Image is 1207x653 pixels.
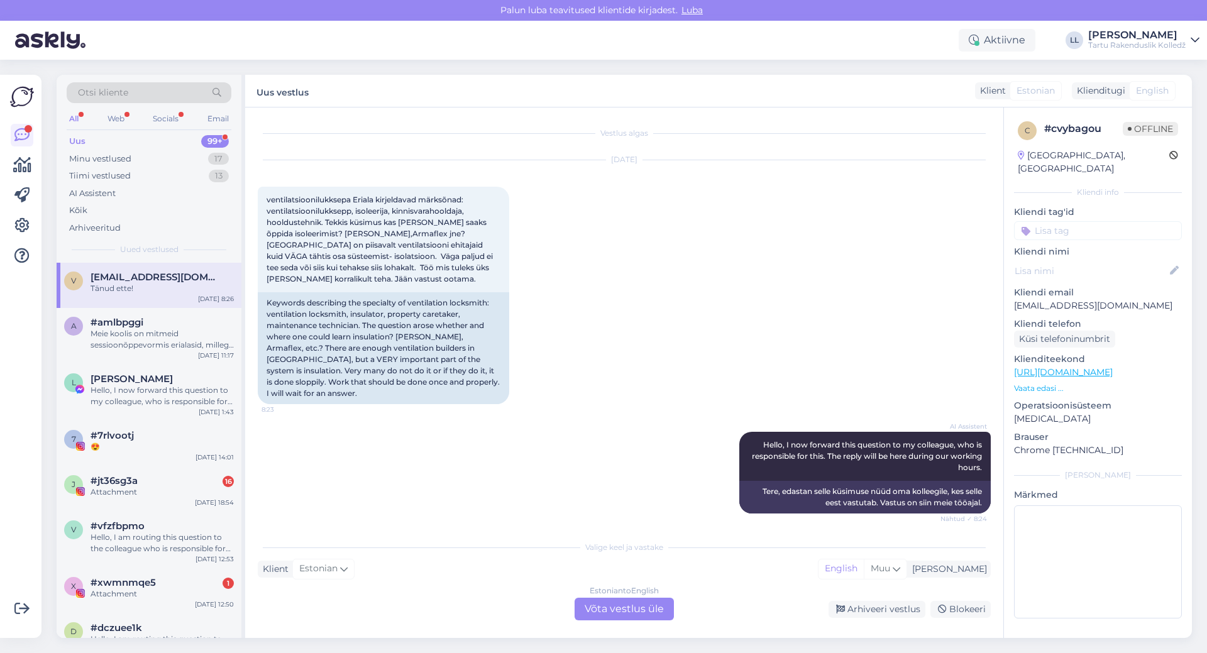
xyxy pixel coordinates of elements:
[91,475,138,486] span: #jt36sg3a
[959,29,1035,52] div: Aktiivne
[10,85,34,109] img: Askly Logo
[69,153,131,165] div: Minu vestlused
[91,622,142,634] span: #dczuee1k
[72,378,76,387] span: L
[262,405,309,414] span: 8:23
[71,525,76,534] span: v
[199,407,234,417] div: [DATE] 1:43
[69,170,131,182] div: Tiimi vestlused
[91,532,234,554] div: Hello, I am routing this question to the colleague who is responsible for this topic. The reply m...
[69,204,87,217] div: Kõik
[71,581,76,591] span: x
[72,480,75,489] span: j
[1088,40,1186,50] div: Tartu Rakenduslik Kolledž
[1014,353,1182,366] p: Klienditeekond
[829,601,925,618] div: Arhiveeri vestlus
[1123,122,1178,136] span: Offline
[69,187,116,200] div: AI Assistent
[71,276,76,285] span: v
[739,481,991,513] div: Tere, edastan selle küsimuse nüüd oma kolleegile, kes selle eest vastutab. Vastus on siin meie tö...
[1014,444,1182,457] p: Chrome [TECHNICAL_ID]
[67,111,81,127] div: All
[256,82,309,99] label: Uus vestlus
[1072,84,1125,97] div: Klienditugi
[1088,30,1199,50] a: [PERSON_NAME]Tartu Rakenduslik Kolledž
[1014,412,1182,425] p: [MEDICAL_DATA]
[150,111,181,127] div: Socials
[752,440,984,472] span: Hello, I now forward this question to my colleague, who is responsible for this. The reply will b...
[1044,121,1123,136] div: # cvybagou
[1015,264,1167,278] input: Lisa nimi
[205,111,231,127] div: Email
[195,498,234,507] div: [DATE] 18:54
[91,577,156,588] span: #xwmnmqe5
[1014,383,1182,394] p: Vaata edasi ...
[91,317,143,328] span: #amlbpggi
[78,86,128,99] span: Otsi kliente
[69,135,85,148] div: Uus
[1025,126,1030,135] span: c
[209,170,229,182] div: 13
[871,562,890,574] span: Muu
[91,486,234,498] div: Attachment
[1014,366,1113,378] a: [URL][DOMAIN_NAME]
[198,351,234,360] div: [DATE] 11:17
[678,4,707,16] span: Luba
[91,385,234,407] div: Hello, I now forward this question to my colleague, who is responsible for this. The reply will b...
[91,441,234,453] div: 😍
[975,84,1006,97] div: Klient
[71,321,77,331] span: a
[70,627,77,636] span: d
[69,222,121,234] div: Arhiveeritud
[91,520,145,532] span: #vfzfbpmo
[1014,469,1182,481] div: [PERSON_NAME]
[198,294,234,304] div: [DATE] 8:26
[1088,30,1186,40] div: [PERSON_NAME]
[258,154,991,165] div: [DATE]
[91,588,234,600] div: Attachment
[258,292,509,404] div: Keywords describing the specialty of ventilation locksmith: ventilation locksmith, insulator, pro...
[1014,488,1182,502] p: Märkmed
[91,373,173,385] span: Liivia Blauss
[907,562,987,576] div: [PERSON_NAME]
[223,476,234,487] div: 16
[930,601,991,618] div: Blokeeri
[1014,331,1115,348] div: Küsi telefoninumbrit
[1017,84,1055,97] span: Estonian
[258,542,991,553] div: Valige keel ja vastake
[208,153,229,165] div: 17
[1014,206,1182,219] p: Kliendi tag'id
[1018,149,1169,175] div: [GEOGRAPHIC_DATA], [GEOGRAPHIC_DATA]
[223,578,234,589] div: 1
[1066,31,1083,49] div: LL
[91,328,234,351] div: Meie koolis on mitmeid sessioonõppevormis erialasid, millega saate tutvuda: [DOMAIN_NAME][URL] va...
[1014,317,1182,331] p: Kliendi telefon
[1014,187,1182,198] div: Kliendi info
[940,422,987,431] span: AI Assistent
[105,111,127,127] div: Web
[72,434,76,444] span: 7
[258,128,991,139] div: Vestlus algas
[1014,431,1182,444] p: Brauser
[201,135,229,148] div: 99+
[120,244,179,255] span: Uued vestlused
[590,585,659,596] div: Estonian to English
[196,554,234,564] div: [DATE] 12:53
[1136,84,1169,97] span: English
[258,562,289,576] div: Klient
[91,430,134,441] span: #7rlvootj
[299,562,338,576] span: Estonian
[818,559,864,578] div: English
[1014,286,1182,299] p: Kliendi email
[91,283,234,294] div: Tänud ette!
[575,598,674,620] div: Võta vestlus üle
[196,453,234,462] div: [DATE] 14:01
[195,600,234,609] div: [DATE] 12:50
[91,272,221,283] span: vomm86@gmail.com
[267,195,495,283] span: ventilatsioonilukksepa Eriala kirjeldavad märksõnad: ventilatsioonilukksepp, isoleerija, kinnisva...
[1014,245,1182,258] p: Kliendi nimi
[1014,299,1182,312] p: [EMAIL_ADDRESS][DOMAIN_NAME]
[1014,221,1182,240] input: Lisa tag
[1014,399,1182,412] p: Operatsioonisüsteem
[940,514,987,524] span: Nähtud ✓ 8:24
